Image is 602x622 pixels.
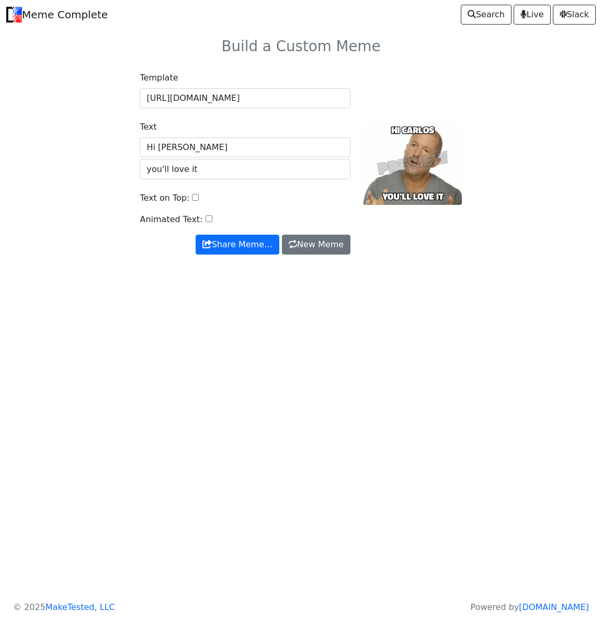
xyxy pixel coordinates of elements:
[13,601,115,614] p: © 2025
[196,235,279,255] button: Share Meme…
[289,238,344,251] span: New Meme
[140,121,156,133] label: Text
[468,8,505,21] span: Search
[140,159,350,179] input: you'll love it
[461,5,512,25] a: Search
[140,88,350,108] input: Background Image URL
[520,8,544,21] span: Live
[140,192,189,204] label: Text on Top:
[6,7,22,22] img: Meme Complete
[6,4,108,25] a: Meme Complete
[140,72,178,84] label: Template
[282,235,350,255] a: New Meme
[56,38,546,55] h3: Build a Custom Meme
[471,601,589,614] p: Powered by
[560,8,589,21] span: Slack
[46,602,115,612] a: MakeTested, LLC
[140,137,350,157] input: we think
[553,5,596,25] a: Slack
[514,5,551,25] a: Live
[140,213,202,226] label: Animated Text:
[519,602,589,612] a: [DOMAIN_NAME]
